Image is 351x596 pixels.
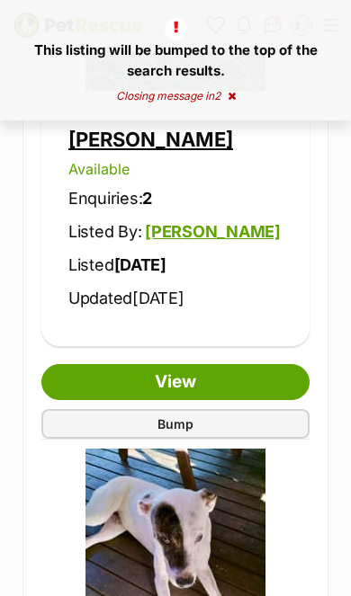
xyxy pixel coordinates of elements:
[114,255,167,274] strong: [DATE]
[68,186,283,210] p: Enquiries:
[145,222,281,241] a: [PERSON_NAME]
[41,364,310,400] a: View
[68,253,283,277] p: Listed
[157,414,193,433] span: Bump
[18,18,333,81] p: This listing will be bumped to the top of the search results.
[68,160,130,178] span: Available
[18,90,333,102] div: Closing message in
[68,286,283,310] p: Updated
[132,289,184,307] span: [DATE]
[68,219,283,244] p: Listed By:
[214,89,220,102] span: 2
[142,189,152,208] strong: 2
[41,409,310,439] a: Bump
[68,128,233,151] a: [PERSON_NAME]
